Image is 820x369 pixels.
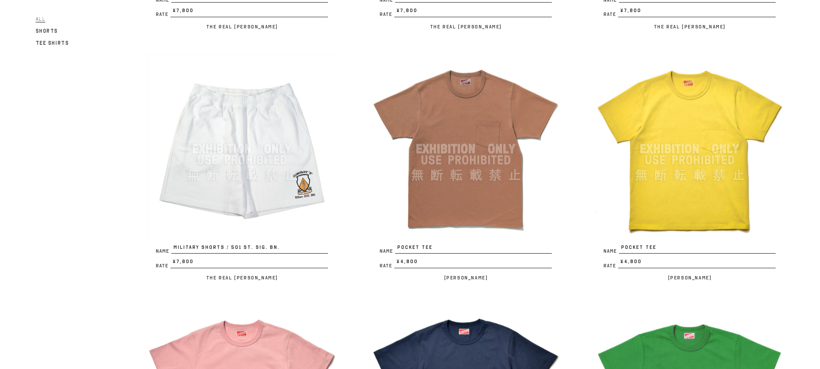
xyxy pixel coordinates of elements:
[170,258,328,268] span: ¥7,800
[36,40,69,46] span: Tee Shirts
[36,26,59,36] a: Shorts
[603,249,619,254] span: Name
[380,12,394,17] span: Rate
[156,249,171,254] span: Name
[595,22,784,32] p: The Real [PERSON_NAME]
[603,12,618,17] span: Rate
[395,244,552,254] span: POCKET TEE
[36,16,46,22] span: All
[147,54,337,283] a: MILITARY SHORTS / 501 st. SIG. BN. NameMILITARY SHORTS / 501 st. SIG. BN. Rate¥7,800 The Real [PE...
[156,264,170,268] span: Rate
[170,7,328,17] span: ¥7,800
[371,54,560,283] a: POCKET TEE NamePOCKET TEE Rate¥4,800 [PERSON_NAME]
[156,12,170,17] span: Rate
[147,54,337,244] img: MILITARY SHORTS / 501 st. SIG. BN.
[380,264,394,268] span: Rate
[603,264,618,268] span: Rate
[147,22,337,32] p: The Real [PERSON_NAME]
[380,249,395,254] span: Name
[36,28,59,34] span: Shorts
[595,54,784,244] img: POCKET TEE
[36,14,46,24] a: All
[394,7,552,17] span: ¥7,800
[595,273,784,283] p: [PERSON_NAME]
[371,22,560,32] p: The Real [PERSON_NAME]
[595,54,784,283] a: POCKET TEE NamePOCKET TEE Rate¥4,800 [PERSON_NAME]
[171,244,328,254] span: MILITARY SHORTS / 501 st. SIG. BN.
[618,258,776,268] span: ¥4,800
[618,7,776,17] span: ¥7,800
[394,258,552,268] span: ¥4,800
[147,273,337,283] p: The Real [PERSON_NAME]
[371,273,560,283] p: [PERSON_NAME]
[371,54,560,244] img: POCKET TEE
[36,38,69,48] a: Tee Shirts
[619,244,776,254] span: POCKET TEE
